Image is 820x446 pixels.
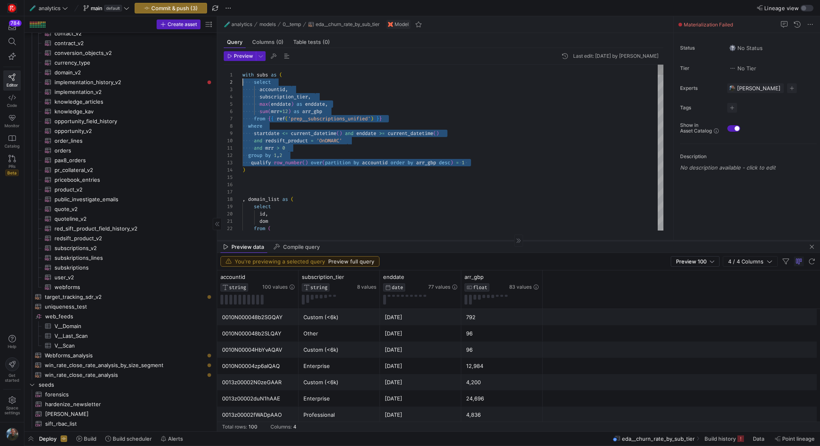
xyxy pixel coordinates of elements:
button: 4 / 4 Columns [723,256,778,267]
span: ref [277,115,285,122]
span: qualify [251,159,271,166]
span: 'prep__subscriptions_unified' [288,115,371,122]
div: Press SPACE to select this row. [28,204,214,214]
a: web_feeds​​​​​​​​ [28,311,214,321]
span: Create asset [168,22,197,27]
span: by [265,152,271,159]
span: You're previewing a selected query [235,258,325,265]
span: over [311,159,322,166]
span: red_sift_product_field_history_v2​​​​​​​​​ [55,224,204,233]
a: opportunity_v2​​​​​​​​​ [28,126,214,136]
span: win_rate_close_rate_analysis​​​​​​​​​​ [45,370,204,380]
span: Columns [252,39,284,45]
span: and [254,137,262,144]
div: 6 [224,108,233,115]
a: implementation_v2​​​​​​​​​ [28,87,214,97]
span: Editor [7,83,18,87]
a: product_v2​​​​​​​​​ [28,185,214,194]
button: Build history [701,432,748,446]
span: 77 values [428,284,450,290]
span: dom [260,218,268,224]
span: seeds [39,380,212,389]
span: where [248,123,262,129]
span: arr_gbp [465,274,484,280]
div: Press SPACE to select this row. [28,126,214,136]
a: redsift_product_v2​​​​​​​​​ [28,233,214,243]
span: ( [279,72,282,78]
span: 0 [282,145,285,151]
button: Preview [224,51,256,61]
span: 🧪 [224,22,230,27]
div: 10 [224,137,233,144]
span: ( [302,159,305,166]
span: accountid [362,159,388,166]
div: Press SPACE to select this row. [28,107,214,116]
span: with [242,72,254,78]
button: 0__temp [281,20,303,29]
a: order_lines​​​​​​​​​ [28,136,214,146]
span: ) [305,159,308,166]
span: main [91,5,102,11]
span: quote_v2​​​​​​​​​ [55,205,204,214]
a: subskriptions​​​​​​​​​ [28,263,214,272]
div: 7 [224,115,233,122]
span: 2 [279,152,282,159]
span: , [277,152,279,159]
a: currency_type​​​​​​​​​ [28,58,214,67]
span: max [260,101,268,107]
span: Help [7,344,17,349]
a: V__Last_Scan​​​​​​​​​ [28,331,214,341]
a: contract_v2​​​​​​​​​ [28,38,214,48]
a: subskriptions_lines​​​​​​​​​ [28,253,214,263]
span: arr_gbp [302,108,322,115]
span: , [285,86,288,93]
span: domain_v2​​​​​​​​​ [55,68,204,77]
span: accountid [220,274,245,280]
a: contact_v2​​​​​​​​​ [28,28,214,38]
button: models [257,20,278,29]
span: ) [339,130,342,137]
span: STRING [310,285,327,290]
div: 12 [224,152,233,159]
span: { [271,115,274,122]
span: group [248,152,262,159]
div: 2 [224,78,233,86]
span: 12 [282,108,288,115]
span: currency_type​​​​​​​​​ [55,58,204,67]
span: knowledge_kav​​​​​​​​​ [55,107,204,116]
span: Preview [234,53,253,59]
div: Press SPACE to select this row. [28,87,214,97]
span: >= [379,130,385,137]
div: Press SPACE to select this row. [28,58,214,67]
span: 🧪 [30,5,35,11]
span: from [254,225,265,232]
button: maindefault [81,3,131,13]
span: 'OnDMARC' [316,137,342,144]
span: enddate [305,101,325,107]
span: pax8_orders​​​​​​​​​ [55,156,204,165]
span: Build [84,435,96,442]
div: Press SPACE to select this row. [28,175,214,185]
span: Preview data [231,244,264,250]
span: Get started [5,373,19,383]
span: desc [439,159,450,166]
img: https://storage.googleapis.com/y42-prod-data-exchange/images/6IdsliWYEjCj6ExZYNtk9pMT8U8l8YHLguyz... [6,428,19,441]
span: } [379,115,382,122]
a: target_tracking_sdr_v2​​​​​​​​​​ [28,292,214,302]
div: 22 [224,225,233,232]
span: as [297,101,302,107]
div: Last edit: [DATE] by [PERSON_NAME] [573,53,659,59]
a: V__Domain​​​​​​​​​ [28,321,214,331]
button: 784 [3,20,21,34]
span: current_datetime [388,130,433,137]
button: Build [73,432,100,446]
span: (0) [323,39,330,45]
a: https://storage.googleapis.com/y42-prod-data-exchange/images/C0c2ZRu8XU2mQEXUlKrTCN4i0dD3czfOt8UZ... [3,1,21,15]
span: <= [282,130,288,137]
div: Press SPACE to select this row. [28,214,214,224]
div: Press SPACE to select this row. [28,146,214,155]
a: domain_v2​​​​​​​​​ [28,67,214,77]
span: 0__temp [283,22,301,27]
span: Space settings [4,405,20,415]
span: from [254,115,265,122]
